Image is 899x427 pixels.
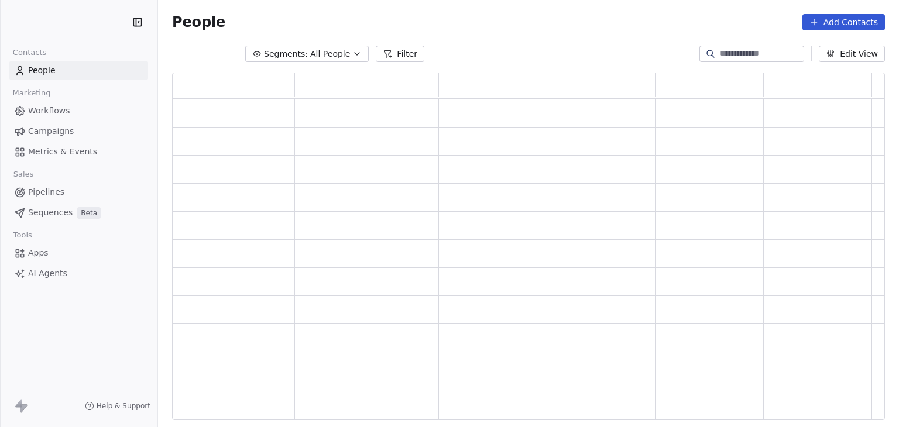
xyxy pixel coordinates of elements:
span: Segments: [264,48,308,60]
span: Sales [8,166,39,183]
span: People [172,13,225,31]
span: Marketing [8,84,56,102]
button: Filter [376,46,424,62]
a: AI Agents [9,264,148,283]
span: Apps [28,247,49,259]
a: SequencesBeta [9,203,148,222]
span: Pipelines [28,186,64,198]
a: Workflows [9,101,148,120]
span: Campaigns [28,125,74,137]
a: Pipelines [9,182,148,202]
a: Campaigns [9,122,148,141]
span: Beta [77,207,101,219]
span: AI Agents [28,267,67,280]
button: Edit View [819,46,885,62]
span: Tools [8,226,37,244]
span: Help & Support [97,401,150,411]
span: Contacts [8,44,52,61]
a: People [9,61,148,80]
span: Sequences [28,206,73,219]
a: Metrics & Events [9,142,148,161]
span: Metrics & Events [28,146,97,158]
button: Add Contacts [802,14,885,30]
a: Apps [9,243,148,263]
span: People [28,64,56,77]
span: Workflows [28,105,70,117]
a: Help & Support [85,401,150,411]
span: All People [310,48,350,60]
